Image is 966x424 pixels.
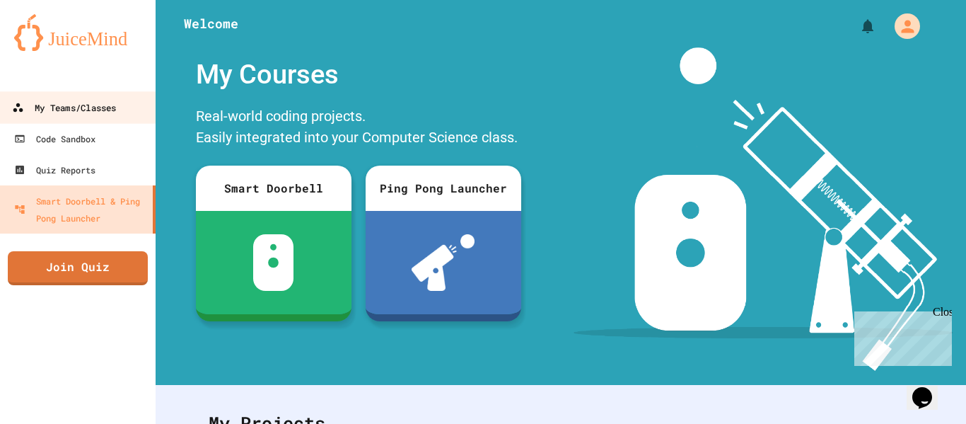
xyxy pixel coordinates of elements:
div: Quiz Reports [14,161,95,178]
iframe: chat widget [907,367,952,410]
img: ppl-with-ball.png [412,234,475,291]
div: My Teams/Classes [12,99,116,117]
iframe: chat widget [849,306,952,366]
img: logo-orange.svg [14,14,141,51]
a: Join Quiz [8,251,148,285]
img: sdb-white.svg [253,234,293,291]
div: Smart Doorbell & Ping Pong Launcher [14,193,147,227]
div: My Courses [189,47,528,102]
div: Smart Doorbell [196,166,351,211]
img: banner-image-my-projects.png [574,47,953,371]
div: Ping Pong Launcher [366,166,521,211]
div: Chat with us now!Close [6,6,98,90]
div: Real-world coding projects. Easily integrated into your Computer Science class. [189,102,528,155]
div: My Notifications [833,14,880,38]
div: Code Sandbox [14,130,95,147]
div: My Account [880,10,924,42]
